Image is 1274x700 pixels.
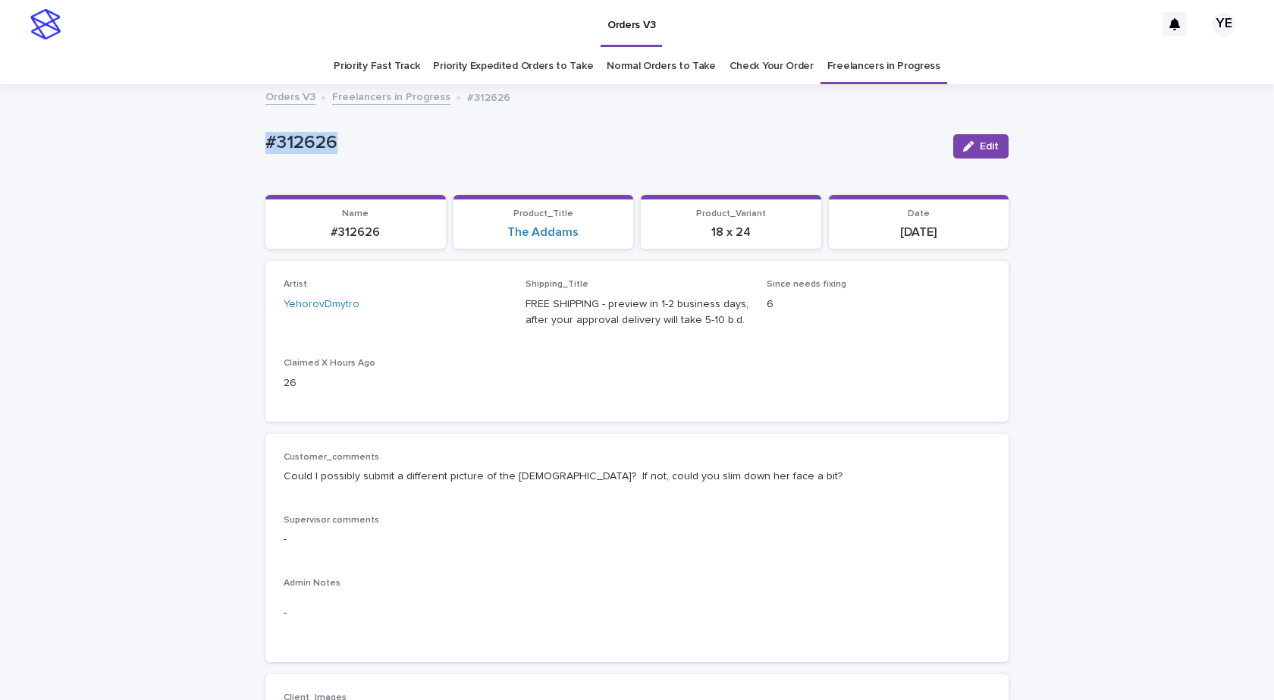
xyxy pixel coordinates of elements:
[265,132,941,154] p: #312626
[767,297,990,312] p: 6
[342,209,369,218] span: Name
[767,280,846,289] span: Since needs fixing
[30,9,61,39] img: stacker-logo-s-only.png
[332,87,450,105] a: Freelancers in Progress
[827,49,940,84] a: Freelancers in Progress
[513,209,573,218] span: Product_Title
[467,88,510,105] p: #312626
[607,49,716,84] a: Normal Orders to Take
[838,225,1000,240] p: [DATE]
[980,141,999,152] span: Edit
[284,579,340,588] span: Admin Notes
[284,469,990,485] p: Could I possibly submit a different picture of the [DEMOGRAPHIC_DATA]? If not, could you slim dow...
[275,225,437,240] p: #312626
[334,49,419,84] a: Priority Fast Track
[1212,12,1236,36] div: YE
[730,49,814,84] a: Check Your Order
[284,516,379,525] span: Supervisor comments
[696,209,766,218] span: Product_Variant
[284,297,359,312] a: YehorovDmytro
[284,453,379,462] span: Customer_comments
[908,209,930,218] span: Date
[526,297,749,328] p: FREE SHIPPING - preview in 1-2 business days, after your approval delivery will take 5-10 b.d.
[284,359,375,368] span: Claimed X Hours Ago
[284,375,507,391] p: 26
[284,532,990,548] p: -
[265,87,315,105] a: Orders V3
[284,605,990,621] p: -
[507,225,579,240] a: The Addams
[284,280,307,289] span: Artist
[953,134,1009,159] button: Edit
[526,280,588,289] span: Shipping_Title
[650,225,812,240] p: 18 x 24
[433,49,593,84] a: Priority Expedited Orders to Take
